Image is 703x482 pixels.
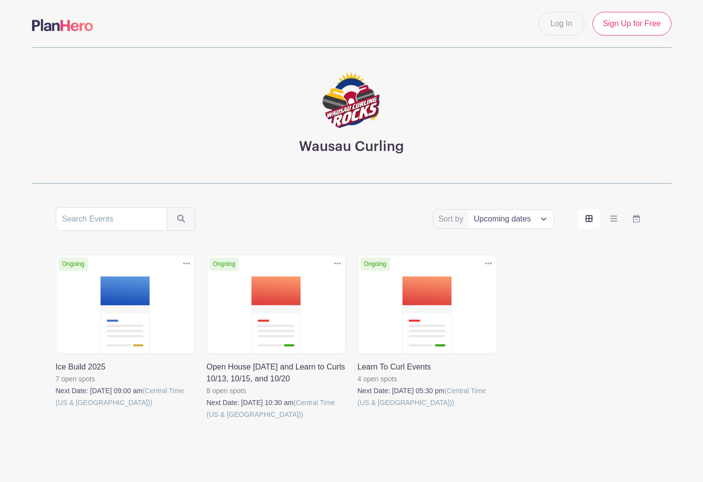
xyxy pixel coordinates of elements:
img: logo-1.png [322,72,381,131]
div: order and view [578,209,648,229]
label: Sort by [439,213,467,225]
input: Search Events [56,207,167,231]
h3: Wausau Curling [299,139,404,155]
a: Sign Up for Free [592,12,671,36]
a: Log In [538,12,585,36]
img: logo-507f7623f17ff9eddc593b1ce0a138ce2505c220e1c5a4e2b4648c50719b7d32.svg [32,19,93,31]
